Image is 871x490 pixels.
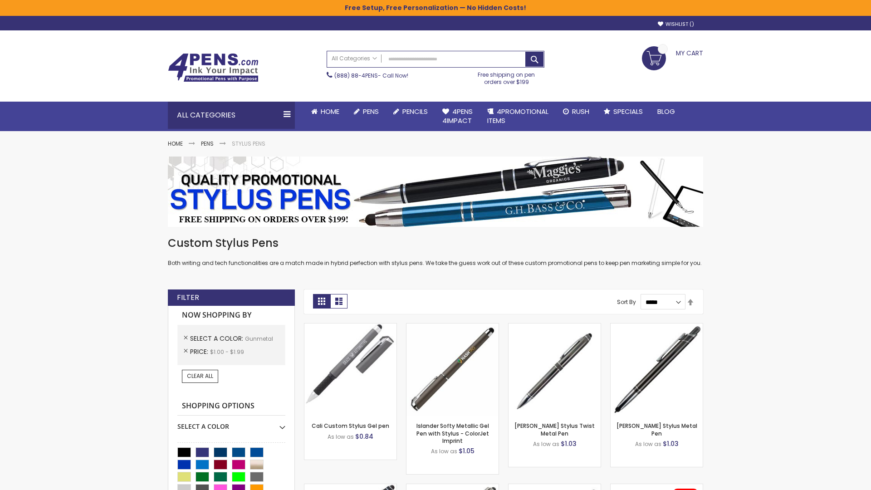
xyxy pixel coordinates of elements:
[435,102,480,131] a: 4Pens4impact
[304,323,396,331] a: Cali Custom Stylus Gel pen-Gunmetal
[168,157,703,227] img: Stylus Pens
[321,107,339,116] span: Home
[402,107,428,116] span: Pencils
[312,422,389,430] a: Cali Custom Stylus Gel pen
[533,440,559,448] span: As low as
[334,72,378,79] a: (888) 88-4PENS
[168,53,259,82] img: 4Pens Custom Pens and Promotional Products
[187,372,213,380] span: Clear All
[210,348,244,356] span: $1.00 - $1.99
[617,298,636,306] label: Sort By
[611,323,703,331] a: Olson Stylus Metal Pen-Gunmetal
[363,107,379,116] span: Pens
[190,347,210,356] span: Price
[469,68,545,86] div: Free shipping on pen orders over $199
[168,140,183,147] a: Home
[431,447,457,455] span: As low as
[347,102,386,122] a: Pens
[658,21,694,28] a: Wishlist
[406,323,499,416] img: Islander Softy Metallic Gel Pen with Stylus - ColorJet Imprint-Gunmetal
[416,422,489,444] a: Islander Softy Metallic Gel Pen with Stylus - ColorJet Imprint
[177,306,285,325] strong: Now Shopping by
[190,334,245,343] span: Select A Color
[617,422,697,437] a: [PERSON_NAME] Stylus Metal Pen
[168,236,703,267] div: Both writing and tech functionalities are a match made in hybrid perfection with stylus pens. We ...
[355,432,373,441] span: $0.84
[657,107,675,116] span: Blog
[613,107,643,116] span: Specials
[556,102,597,122] a: Rush
[168,236,703,250] h1: Custom Stylus Pens
[597,102,650,122] a: Specials
[406,323,499,331] a: Islander Softy Metallic Gel Pen with Stylus - ColorJet Imprint-Gunmetal
[334,72,408,79] span: - Call Now!
[304,323,396,416] img: Cali Custom Stylus Gel pen-Gunmetal
[480,102,556,131] a: 4PROMOTIONALITEMS
[635,440,661,448] span: As low as
[332,55,377,62] span: All Categories
[572,107,589,116] span: Rush
[313,294,330,309] strong: Grid
[177,397,285,416] strong: Shopping Options
[245,335,273,343] span: Gunmetal
[442,107,473,125] span: 4Pens 4impact
[177,416,285,431] div: Select A Color
[327,51,382,66] a: All Categories
[304,102,347,122] a: Home
[611,323,703,416] img: Olson Stylus Metal Pen-Gunmetal
[561,439,577,448] span: $1.03
[182,370,218,382] a: Clear All
[509,323,601,331] a: Colter Stylus Twist Metal Pen-Gunmetal
[487,107,548,125] span: 4PROMOTIONAL ITEMS
[459,446,475,456] span: $1.05
[386,102,435,122] a: Pencils
[328,433,354,441] span: As low as
[509,323,601,416] img: Colter Stylus Twist Metal Pen-Gunmetal
[168,102,295,129] div: All Categories
[177,293,199,303] strong: Filter
[201,140,214,147] a: Pens
[514,422,595,437] a: [PERSON_NAME] Stylus Twist Metal Pen
[232,140,265,147] strong: Stylus Pens
[650,102,682,122] a: Blog
[663,439,679,448] span: $1.03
